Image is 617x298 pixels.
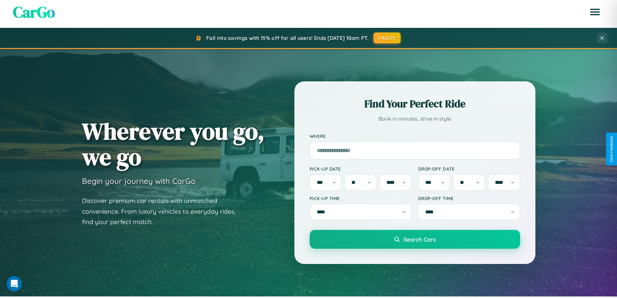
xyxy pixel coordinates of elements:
[418,166,520,172] label: Drop-off Date
[310,230,520,249] button: Search Cars
[418,196,520,201] label: Drop-off Time
[310,97,520,111] h2: Find Your Perfect Ride
[310,133,520,139] label: Where
[404,236,436,243] span: Search Cars
[82,118,265,170] h1: Wherever you go, we go
[310,114,520,124] p: Book in minutes, drive in style
[13,1,55,23] span: CarGo
[310,196,412,201] label: Pick-up Time
[82,176,196,186] h3: Begin your journey with CarGo
[609,136,614,162] div: Give Feedback
[310,166,412,172] label: Pick-up Date
[373,32,401,43] button: FALL15
[206,35,369,41] span: Fall into savings with 15% off for all users! Ends [DATE] 10am PT.
[6,276,22,292] iframe: Intercom live chat
[82,196,244,227] p: Discover premium car rentals with unmatched convenience. From luxury vehicles to everyday rides, ...
[586,3,604,21] button: Open menu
